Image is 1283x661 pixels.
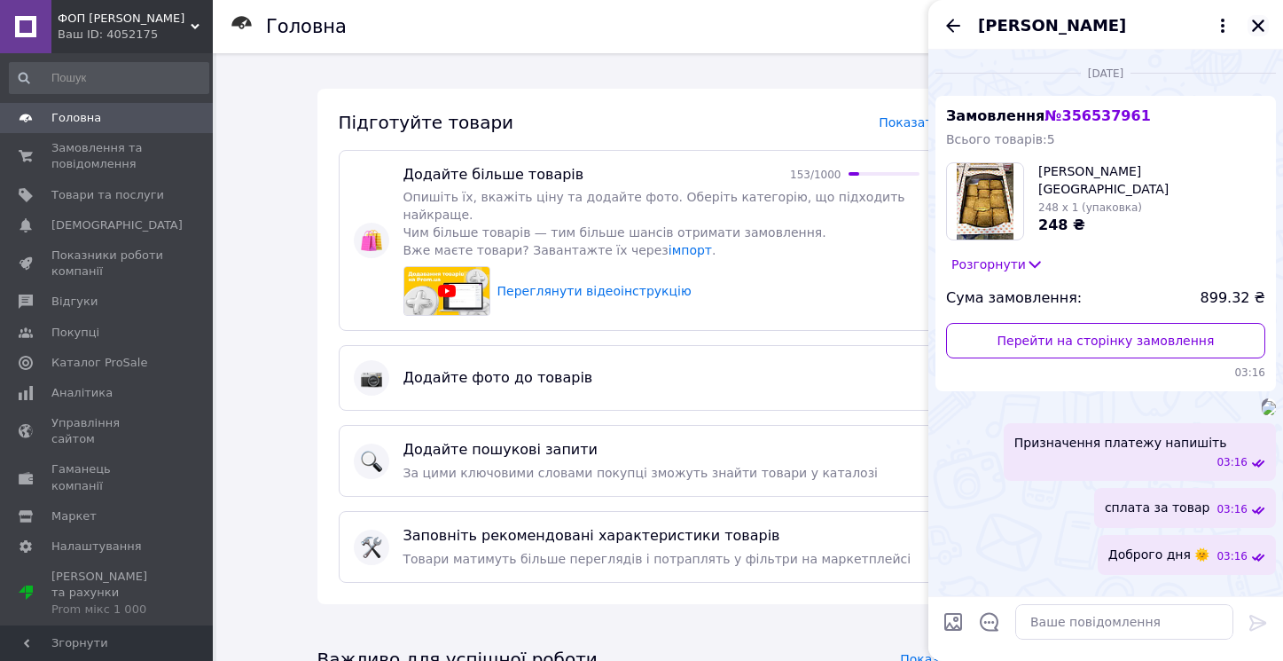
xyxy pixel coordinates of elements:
span: Головна [51,110,101,126]
span: [DATE] [1081,67,1131,82]
img: 6703447724_w100_h100_slojka-hachapuri.jpg [957,163,1014,240]
span: Замовлення та повідомлення [51,140,164,172]
h1: Головна [266,16,347,37]
a: Показати все (6) [879,115,983,130]
span: Товари та послуги [51,187,164,203]
img: :shopping_bags: [361,230,382,251]
span: Аналітика [51,385,113,401]
span: [PERSON_NAME] [978,14,1126,37]
span: 248 ₴ [1038,216,1085,233]
span: 03:16 10.08.2025 [1217,502,1248,517]
span: Доброго дня 🌞 [1108,546,1210,564]
img: 8cc454bc-351b-4ae6-a7ba-5dd3157d491c_w500_h500 [1262,401,1276,415]
input: Пошук [9,62,209,94]
span: Каталог ProSale [51,355,147,371]
span: сплата за товар [1105,499,1209,517]
span: Маркет [51,508,97,524]
span: [PERSON_NAME][GEOGRAPHIC_DATA] [1038,162,1265,198]
span: Вже маєте товари? Завантажте їх через . [403,243,716,257]
span: Покупці [51,325,99,341]
span: Замовлення [946,107,1151,124]
span: Опишіть їх, вкажіть ціну та додайте фото. Оберіть категорію, що підходить найкраще. [403,190,905,222]
a: :camera:Додайте фото до товарів [339,345,984,411]
span: Гаманець компанії [51,461,164,493]
span: 03:16 10.08.2025 [946,366,1265,381]
span: Підготуйте товари [339,112,514,133]
button: Назад [943,15,964,36]
button: Розгорнути [946,255,1049,274]
span: Додайте пошукові запити [403,440,919,460]
a: video previewПереглянути відеоінструкцію [403,263,919,319]
span: № 356537961 [1044,107,1150,124]
div: 10.08.2025 [935,64,1276,82]
button: [PERSON_NAME] [978,14,1233,37]
button: Закрити [1248,15,1269,36]
span: ФОП Стрєльніков [58,11,191,27]
span: За цими ключовими словами покупці зможуть знайти товари у каталозі [403,466,879,480]
span: Управління сайтом [51,415,164,447]
img: :mag: [361,451,382,472]
a: імпорт [669,243,712,257]
span: Додайте фото до товарів [403,368,919,389]
span: 899.32 ₴ [1201,288,1265,309]
span: Налаштування [51,539,142,555]
span: Товари матимуть більше переглядів і потраплять у фільтри на маркетплейсі [403,552,911,566]
img: :hammer_and_wrench: [361,537,382,558]
span: Призначення платежу напишіть [1014,434,1227,452]
span: 03:16 10.08.2025 [1217,455,1248,470]
div: Prom мікс 1 000 [51,602,164,618]
span: 153 / 1000 [790,169,841,181]
span: Всього товарів: 5 [946,132,1055,146]
a: :shopping_bags:Додайте більше товарів153/1000Опишіть їх, вкажіть ціну та додайте фото. Оберіть ка... [339,150,984,332]
span: 03:16 10.08.2025 [1217,549,1248,564]
span: 248 x 1 (упаковка) [1038,201,1142,214]
button: Відкрити шаблони відповідей [978,610,1001,633]
span: [DEMOGRAPHIC_DATA] [51,217,183,233]
a: Перейти на сторінку замовлення [946,323,1265,358]
a: :mag:Додайте пошукові запитиЗа цими ключовими словами покупці зможуть знайти товари у каталозі [339,425,984,497]
div: Ваш ID: 4052175 [58,27,213,43]
span: Показники роботи компанії [51,248,164,279]
img: video preview [403,266,490,316]
span: Додайте більше товарів [403,165,584,185]
span: Переглянути відеоінструкцію [497,284,692,298]
a: :hammer_and_wrench:Заповніть рекомендовані характеристики товарівТовари матимуть більше перегляді... [339,511,984,583]
span: [PERSON_NAME] та рахунки [51,569,164,618]
span: Заповніть рекомендовані характеристики товарів [403,526,919,547]
span: Відгуки [51,294,98,310]
img: :camera: [361,367,382,389]
span: Чим більше товарів — тим більше шансів отримати замовлення. [403,225,826,240]
span: Сума замовлення: [946,288,1082,309]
